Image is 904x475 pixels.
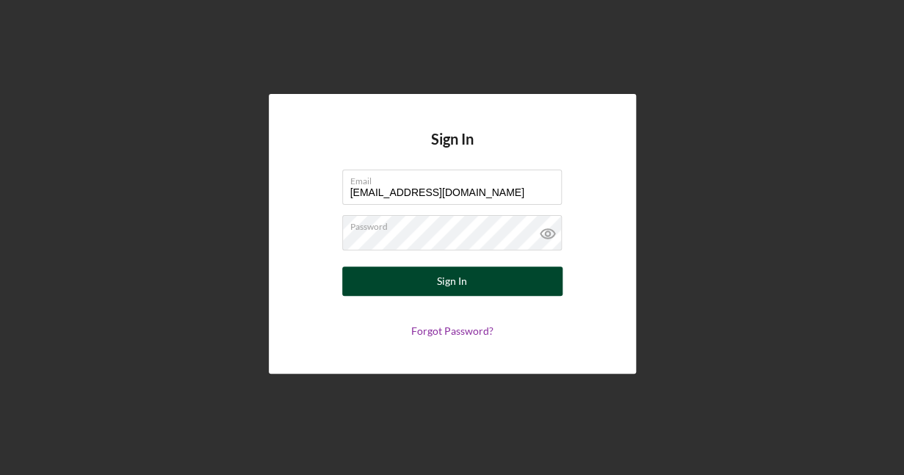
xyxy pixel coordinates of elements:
[411,324,493,337] a: Forgot Password?
[431,131,474,170] h4: Sign In
[437,266,467,296] div: Sign In
[350,216,562,232] label: Password
[350,170,562,186] label: Email
[342,266,563,296] button: Sign In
